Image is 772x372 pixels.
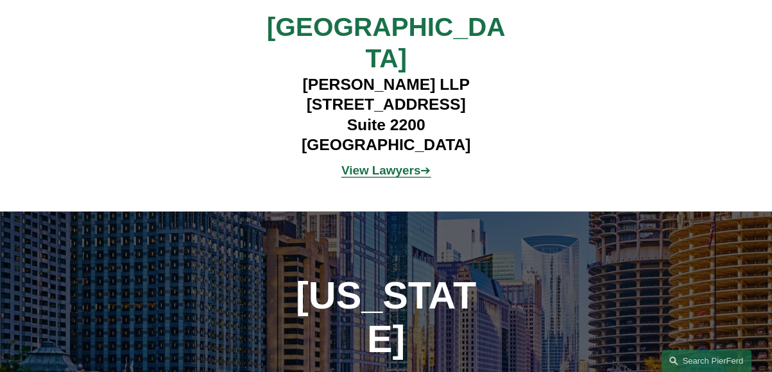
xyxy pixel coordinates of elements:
[662,350,751,372] a: Search this site
[341,164,420,177] strong: View Lawyers
[341,164,431,177] a: View Lawyers➔
[341,164,431,177] span: ➔
[267,12,506,73] span: [GEOGRAPHIC_DATA]
[295,274,477,361] h1: [US_STATE]
[235,74,537,155] h4: [PERSON_NAME] LLP [STREET_ADDRESS] Suite 2200 [GEOGRAPHIC_DATA]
